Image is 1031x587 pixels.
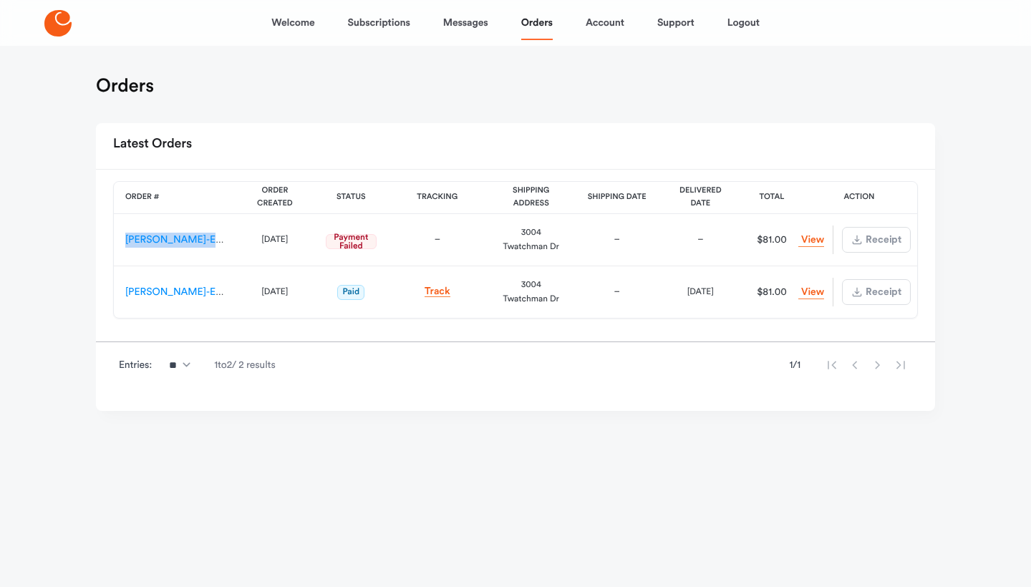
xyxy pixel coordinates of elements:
[521,6,553,40] a: Orders
[587,233,647,247] div: –
[113,132,192,157] h2: Latest Orders
[801,182,917,214] th: Action
[125,287,268,297] a: [PERSON_NAME]-ES-00133780
[798,233,824,247] a: View
[326,234,377,249] span: Payment Failed
[247,285,303,299] div: [DATE]
[247,233,303,247] div: [DATE]
[96,74,154,97] h1: Orders
[314,182,388,214] th: Status
[659,182,742,214] th: Delivered Date
[119,358,152,372] span: Entries:
[271,6,314,40] a: Welcome
[842,227,911,253] button: Receipt
[214,358,276,372] span: 1 to 2 / 2 results
[425,286,450,297] a: Track
[747,285,796,299] div: $81.00
[114,182,236,214] th: Order #
[657,6,694,40] a: Support
[236,182,314,214] th: Order Created
[727,6,760,40] a: Logout
[842,279,911,305] button: Receipt
[337,285,364,300] span: Paid
[388,182,487,214] th: Tracking
[487,182,576,214] th: Shipping Address
[586,6,624,40] a: Account
[864,235,901,245] span: Receipt
[864,287,901,297] span: Receipt
[125,235,270,245] a: [PERSON_NAME]-ES-00160920
[747,233,796,247] div: $81.00
[400,233,475,247] div: –
[670,233,731,247] div: –
[498,225,564,254] div: 3004 Twatchman Dr
[348,6,410,40] a: Subscriptions
[587,285,647,299] div: –
[498,278,564,306] div: 3004 Twatchman Dr
[670,285,731,299] div: [DATE]
[798,286,824,299] a: View
[576,182,659,214] th: Shipping Date
[789,358,800,372] span: 1 / 1
[742,182,801,214] th: Total
[443,6,488,40] a: Messages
